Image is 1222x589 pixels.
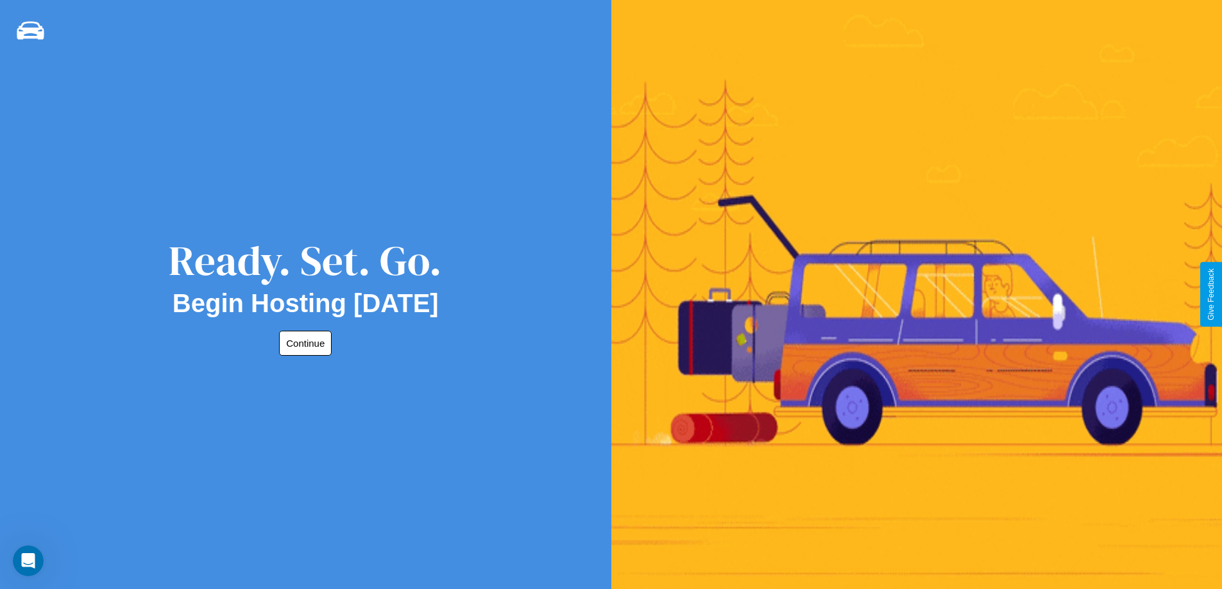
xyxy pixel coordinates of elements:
div: Give Feedback [1207,269,1216,320]
iframe: Intercom live chat [13,545,44,576]
div: Ready. Set. Go. [169,232,442,289]
button: Continue [279,331,332,356]
h2: Begin Hosting [DATE] [173,289,439,318]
